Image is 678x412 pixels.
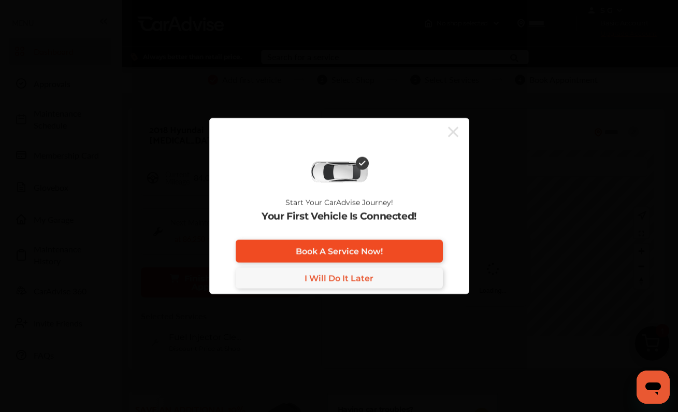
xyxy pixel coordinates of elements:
[236,268,443,289] a: I Will Do It Later
[285,198,393,207] p: Start Your CarAdvise Journey!
[305,273,373,283] span: I Will Do It Later
[310,161,369,183] img: diagnose-vehicle.c84bcb0a.svg
[637,371,670,404] iframe: Button to launch messaging window
[356,157,369,170] img: check-icon.521c8815.svg
[236,240,443,263] a: Book A Service Now!
[262,211,416,222] p: Your First Vehicle Is Connected!
[296,246,383,256] span: Book A Service Now!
